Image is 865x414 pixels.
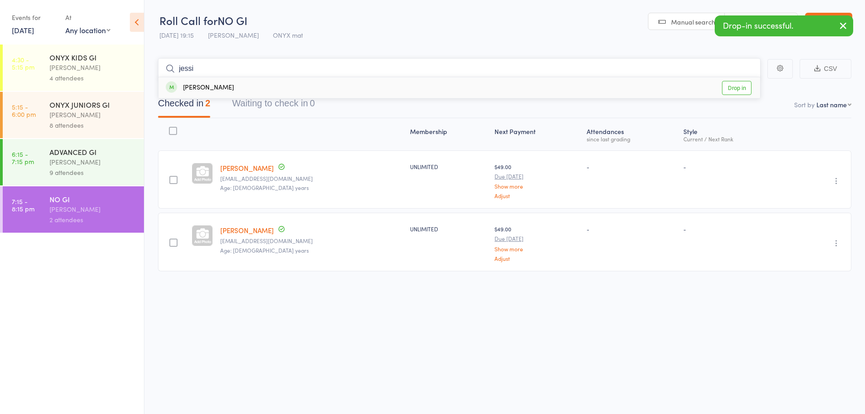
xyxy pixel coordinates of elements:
span: Roll Call for [159,13,217,28]
div: - [587,163,676,170]
div: Any location [65,25,110,35]
div: ADVANCED GI [49,147,136,157]
a: [DATE] [12,25,34,35]
a: 6:15 -7:15 pmADVANCED GI[PERSON_NAME]9 attendees [3,139,144,185]
div: 4 attendees [49,73,136,83]
div: 0 [310,98,315,108]
a: Drop in [722,81,751,95]
div: Events for [12,10,56,25]
span: Age: [DEMOGRAPHIC_DATA] years [220,184,309,191]
div: since last grading [587,136,676,142]
div: 2 attendees [49,214,136,225]
a: Exit roll call [805,13,852,31]
div: $49.00 [494,163,579,199]
time: 6:15 - 7:15 pm [12,150,34,165]
a: 5:15 -6:00 pmONYX JUNIORS GI[PERSON_NAME]8 attendees [3,92,144,138]
div: Next Payment [491,122,583,146]
div: - [683,225,785,233]
div: - [587,225,676,233]
div: Drop-in successful. [715,15,853,36]
div: - [683,163,785,170]
a: Adjust [494,193,579,199]
input: Search by name [158,58,761,79]
div: 2 [205,98,210,108]
a: Show more [494,183,579,189]
span: Manual search [671,17,715,26]
button: Checked in2 [158,94,210,118]
div: Atten­dances [583,122,680,146]
div: [PERSON_NAME] [166,83,234,93]
span: ONYX mat [273,30,303,40]
div: Membership [406,122,491,146]
span: NO GI [217,13,247,28]
span: [DATE] 19:15 [159,30,194,40]
small: Belle_robertson@hotmail.com [220,238,403,244]
div: [PERSON_NAME] [49,157,136,167]
div: 8 attendees [49,120,136,130]
div: Style [680,122,788,146]
div: ONYX KIDS GI [49,52,136,62]
div: [PERSON_NAME] [49,62,136,73]
div: At [65,10,110,25]
div: NO GI [49,194,136,204]
div: ONYX JUNIORS GI [49,100,136,110]
button: Waiting to check in0 [232,94,315,118]
div: $49.00 [494,225,579,261]
div: [PERSON_NAME] [49,110,136,120]
small: Due [DATE] [494,173,579,180]
a: [PERSON_NAME] [220,225,274,235]
a: [PERSON_NAME] [220,163,274,173]
div: UNLIMITED [410,225,487,233]
label: Sort by [794,100,815,109]
div: Last name [816,100,847,109]
time: 4:30 - 5:15 pm [12,56,35,70]
div: Current / Next Rank [683,136,785,142]
div: 9 attendees [49,167,136,178]
small: Brophymark4@gmail.com [220,175,403,182]
button: CSV [800,59,851,79]
span: Age: [DEMOGRAPHIC_DATA] years [220,246,309,254]
time: 5:15 - 6:00 pm [12,103,36,118]
div: UNLIMITED [410,163,487,170]
time: 7:15 - 8:15 pm [12,198,35,212]
a: Adjust [494,255,579,261]
div: [PERSON_NAME] [49,204,136,214]
a: 7:15 -8:15 pmNO GI[PERSON_NAME]2 attendees [3,186,144,233]
small: Due [DATE] [494,235,579,242]
a: Show more [494,246,579,252]
a: 4:30 -5:15 pmONYX KIDS GI[PERSON_NAME]4 attendees [3,45,144,91]
span: [PERSON_NAME] [208,30,259,40]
